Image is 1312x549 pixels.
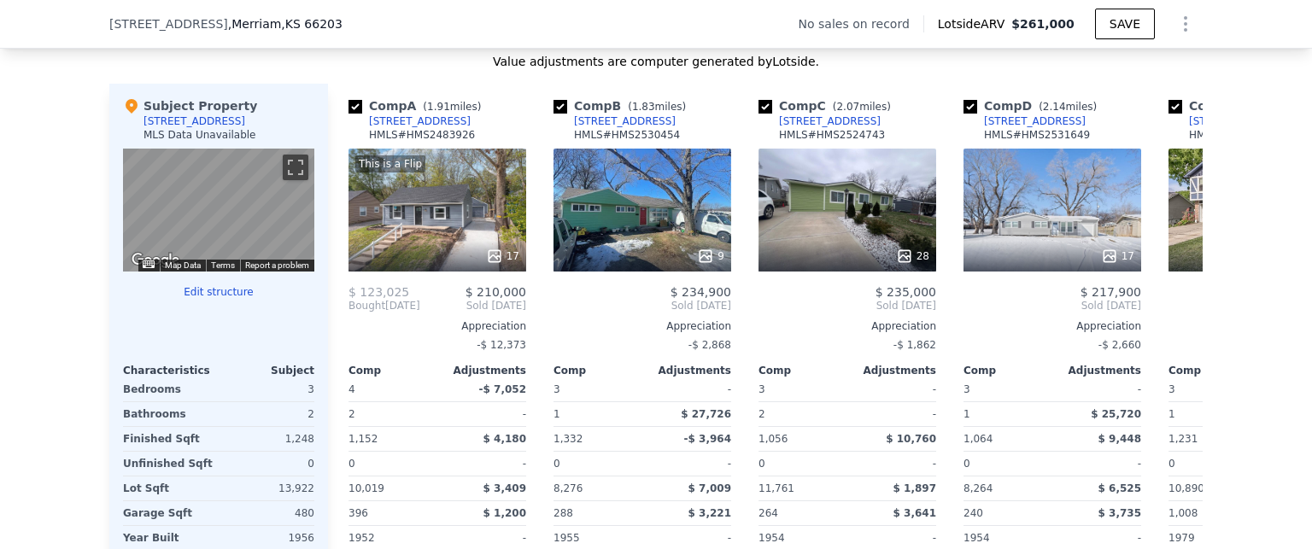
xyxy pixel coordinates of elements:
[963,364,1052,377] div: Comp
[486,248,519,265] div: 17
[893,482,936,494] span: $ 1,897
[963,482,993,494] span: 8,264
[553,299,731,312] span: Sold [DATE]
[1168,114,1291,128] a: [STREET_ADDRESS]
[758,433,788,445] span: 1,056
[553,383,560,395] span: 3
[963,402,1049,426] div: 1
[963,299,1141,312] span: Sold [DATE]
[553,97,693,114] div: Comp B
[553,114,676,128] a: [STREET_ADDRESS]
[348,364,437,377] div: Comp
[1098,482,1141,494] span: $ 6,525
[621,101,693,113] span: ( miles)
[348,507,368,519] span: 396
[483,482,526,494] span: $ 3,409
[963,383,970,395] span: 3
[123,285,314,299] button: Edit structure
[283,155,308,180] button: Toggle fullscreen view
[1168,433,1198,445] span: 1,231
[836,101,859,113] span: 2.07
[281,17,343,31] span: , KS 66203
[758,458,765,470] span: 0
[847,364,936,377] div: Adjustments
[963,458,970,470] span: 0
[348,402,434,426] div: 2
[1043,101,1066,113] span: 2.14
[222,476,314,500] div: 13,922
[123,364,219,377] div: Characteristics
[1091,408,1141,420] span: $ 25,720
[553,319,731,333] div: Appreciation
[348,114,471,128] a: [STREET_ADDRESS]
[348,319,526,333] div: Appreciation
[758,299,936,312] span: Sold [DATE]
[553,482,583,494] span: 8,276
[222,377,314,401] div: 3
[1189,114,1291,128] div: [STREET_ADDRESS]
[127,249,184,272] a: Open this area in Google Maps (opens a new window)
[758,507,778,519] span: 264
[123,97,257,114] div: Subject Property
[123,476,215,500] div: Lot Sqft
[851,377,936,401] div: -
[466,285,526,299] span: $ 210,000
[1168,7,1203,41] button: Show Options
[1052,364,1141,377] div: Adjustments
[483,433,526,445] span: $ 4,180
[1168,458,1175,470] span: 0
[123,149,314,272] div: Map
[1101,248,1134,265] div: 17
[1168,383,1175,395] span: 3
[681,408,731,420] span: $ 27,726
[963,97,1104,114] div: Comp D
[348,383,355,395] span: 4
[886,433,936,445] span: $ 10,760
[938,15,1011,32] span: Lotside ARV
[758,383,765,395] span: 3
[348,299,385,312] span: Bought
[1098,507,1141,519] span: $ 3,735
[851,452,936,476] div: -
[684,433,731,445] span: -$ 3,964
[437,364,526,377] div: Adjustments
[799,15,923,32] div: No sales on record
[758,114,881,128] a: [STREET_ADDRESS]
[416,101,488,113] span: ( miles)
[758,482,794,494] span: 11,761
[1056,377,1141,401] div: -
[348,458,355,470] span: 0
[1011,17,1075,31] span: $261,000
[826,101,898,113] span: ( miles)
[211,260,235,270] a: Terms (opens in new tab)
[143,114,245,128] div: [STREET_ADDRESS]
[1168,364,1257,377] div: Comp
[1098,339,1141,351] span: -$ 2,660
[355,155,425,172] div: This is a Flip
[893,507,936,519] span: $ 3,641
[963,433,993,445] span: 1,064
[109,53,1203,70] div: Value adjustments are computer generated by Lotside .
[441,402,526,426] div: -
[642,364,731,377] div: Adjustments
[109,15,228,32] span: [STREET_ADDRESS]
[369,114,471,128] div: [STREET_ADDRESS]
[1168,402,1254,426] div: 1
[688,507,731,519] span: $ 3,221
[553,507,573,519] span: 288
[123,377,215,401] div: Bedrooms
[553,433,583,445] span: 1,332
[123,427,215,451] div: Finished Sqft
[646,452,731,476] div: -
[553,458,560,470] span: 0
[483,507,526,519] span: $ 1,200
[1168,507,1198,519] span: 1,008
[671,285,731,299] span: $ 234,900
[851,402,936,426] div: -
[553,402,639,426] div: 1
[479,383,526,395] span: -$ 7,052
[779,128,885,142] div: HMLS # HMS2524743
[876,285,936,299] span: $ 235,000
[427,101,450,113] span: 1.91
[348,285,409,299] span: $ 123,025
